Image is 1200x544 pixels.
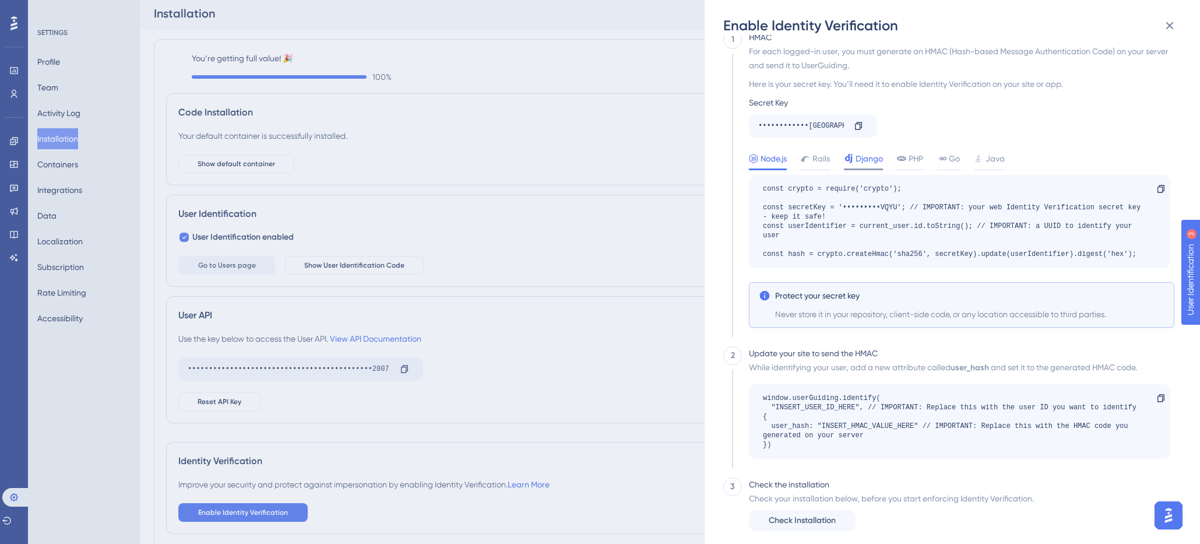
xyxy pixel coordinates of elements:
div: const crypto = require('crypto'); const secretKey = '•••••••••VQYU'; // IMPORTANT: your web Ident... [763,184,1145,259]
span: Go [949,152,960,166]
span: Rails [812,152,830,166]
div: While identifying your user, add a new attribute called and set it to the generated HMAC code. [749,360,1170,375]
span: Java [986,152,1005,166]
div: Update your site to send the HMAC [749,346,878,360]
div: ••••••••••••[GEOGRAPHIC_DATA] [758,117,844,135]
div: Check the installation [749,478,829,492]
b: user_hash [951,363,989,373]
div: Check your installation below, before you start enforcing Identity Verification. [749,492,1034,506]
div: 3 [89,6,93,15]
div: 3 [730,480,735,494]
span: User Identification [9,3,81,17]
div: 2 [731,349,735,363]
span: Never store it in your repository, client-side code, or any location accessible to third parties. [775,307,1164,321]
div: 1 [731,33,734,47]
button: Check Installation [749,510,856,531]
span: Protect your secret key [775,289,860,303]
iframe: UserGuiding AI Assistant Launcher [1151,498,1186,533]
span: Check Installation [769,514,836,528]
div: Enable Identity Verification [723,16,1184,35]
span: Django [856,152,883,166]
div: HMAC [749,30,772,44]
div: Secret Key [749,96,1174,110]
div: For each logged-in user, you must generate an HMAC (Hash-based Message Authentication Code) on yo... [749,44,1174,72]
div: Here is your secret key. You’ll need it to enable Identity Verification on your site or app. [749,77,1174,91]
span: PHP [909,152,923,166]
div: window.userGuiding.identify( "INSERT_USER_ID_HERE", // IMPORTANT: Replace this with the user ID y... [763,394,1145,450]
span: Node.js [761,152,787,166]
